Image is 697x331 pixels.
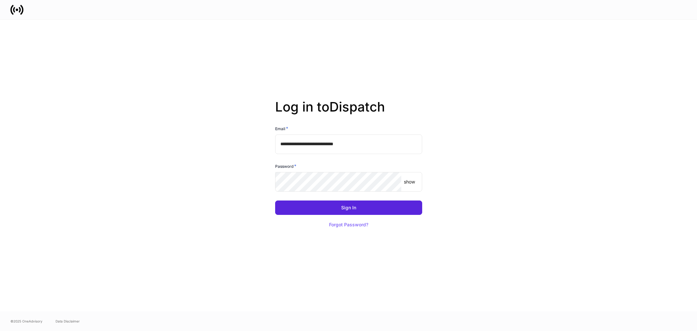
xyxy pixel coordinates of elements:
[321,218,376,232] button: Forgot Password?
[404,179,415,185] p: show
[56,319,80,324] a: Data Disclaimer
[275,125,288,132] h6: Email
[275,99,422,125] h2: Log in to Dispatch
[275,200,422,215] button: Sign In
[329,222,368,227] div: Forgot Password?
[341,205,356,210] div: Sign In
[10,319,42,324] span: © 2025 OneAdvisory
[275,163,296,169] h6: Password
